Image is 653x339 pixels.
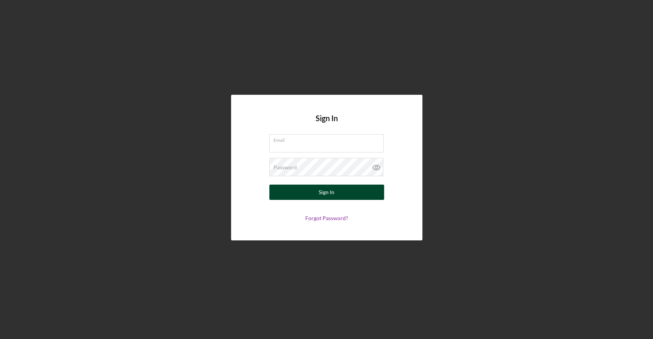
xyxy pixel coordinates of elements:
[316,114,338,134] h4: Sign In
[274,135,384,143] label: Email
[269,185,384,200] button: Sign In
[274,164,297,170] label: Password
[305,215,348,221] a: Forgot Password?
[319,185,334,200] div: Sign In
